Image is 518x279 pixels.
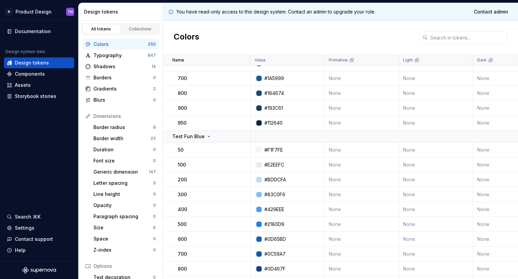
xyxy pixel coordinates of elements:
[123,26,157,32] div: Collections
[93,180,153,186] div: Letter spacing
[22,267,56,274] svg: Supernova Logo
[16,8,52,15] div: Product Design
[325,172,399,187] td: None
[91,245,159,255] a: Z-index0
[399,71,473,86] td: None
[153,236,156,242] div: 0
[93,63,151,70] div: Shadows
[474,8,508,15] span: Contact admin
[264,221,284,228] div: #2180D9
[399,143,473,157] td: None
[264,206,284,213] div: #429EEE
[5,8,13,16] div: N
[399,116,473,130] td: None
[264,75,284,82] div: #1A5999
[325,202,399,217] td: None
[15,225,34,231] div: Settings
[325,232,399,247] td: None
[91,200,159,211] a: Opacity0
[93,113,156,120] div: Dimensions
[178,265,187,272] p: 800
[178,161,186,168] p: 100
[264,251,286,257] div: #0C59A7
[153,192,156,197] div: 0
[84,8,160,15] div: Design tokens
[264,161,284,168] div: #E2EEFC
[172,133,205,140] p: Test Fun Blue
[264,105,283,111] div: #193C61
[91,211,159,222] a: Paragraph spacing0
[93,135,150,142] div: Border width
[93,41,148,48] div: Colors
[178,147,183,153] p: 50
[153,147,156,152] div: 0
[178,236,187,243] p: 600
[264,236,286,243] div: #0D65BD
[91,222,159,233] a: Size6
[91,167,159,177] a: Generic dimension147
[153,86,156,92] div: 2
[15,213,40,220] div: Search ⌘K
[151,64,156,69] div: 14
[153,158,156,163] div: 0
[399,202,473,217] td: None
[153,203,156,208] div: 0
[93,213,153,220] div: Paragraph spacing
[477,57,487,63] p: Dark
[4,69,74,79] a: Components
[4,26,74,37] a: Documentation
[150,136,156,141] div: 25
[255,57,266,63] p: Value
[83,61,159,72] a: Shadows14
[91,233,159,244] a: Space0
[67,9,73,15] div: TN
[15,236,53,243] div: Contact support
[325,261,399,276] td: None
[264,147,283,153] div: #F1F7FE
[93,169,149,175] div: Generic dimension
[4,91,74,102] a: Storybook stories
[178,176,187,183] p: 200
[178,251,187,257] p: 700
[4,245,74,256] button: Help
[93,97,153,103] div: Blurs
[1,4,77,19] button: NProduct DesignTN
[153,214,156,219] div: 0
[399,232,473,247] td: None
[84,26,118,32] div: All tokens
[325,187,399,202] td: None
[399,187,473,202] td: None
[329,57,348,63] p: Primative
[178,90,187,97] p: 800
[5,49,45,54] div: Design system data
[178,105,187,111] p: 900
[172,57,184,63] p: Name
[83,83,159,94] a: Gradients2
[469,6,513,18] a: Contact admin
[174,31,199,44] h2: Colors
[93,224,153,231] div: Size
[15,247,26,254] div: Help
[178,221,186,228] p: 500
[399,172,473,187] td: None
[153,75,156,80] div: 0
[4,234,74,245] button: Contact support
[178,206,187,213] p: 400
[91,178,159,188] a: Letter spacing0
[93,247,153,253] div: Z-index
[153,247,156,253] div: 0
[325,157,399,172] td: None
[91,133,159,144] a: Border width25
[93,191,153,198] div: Line height
[91,189,159,200] a: Line height0
[148,42,156,47] div: 250
[399,86,473,101] td: None
[4,211,74,222] button: Search ⌘K
[428,31,507,44] input: Search in tokens...
[93,85,153,92] div: Gradients
[91,122,159,133] a: Border radius8
[15,82,31,88] div: Assets
[403,57,413,63] p: Light
[4,57,74,68] a: Design tokens
[93,235,153,242] div: Space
